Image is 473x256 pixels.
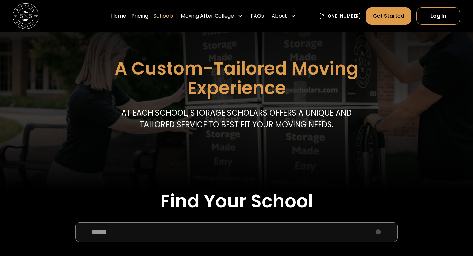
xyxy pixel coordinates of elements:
[251,7,264,25] a: FAQs
[111,7,126,25] a: Home
[366,7,411,25] a: Get Started
[269,7,299,25] div: About
[13,190,460,212] h2: Find Your School
[181,12,234,20] div: Moving After College
[131,7,148,25] a: Pricing
[119,107,354,130] p: At each school, storage scholars offers a unique and tailored service to best fit your Moving needs.
[82,59,392,98] h1: A Custom-Tailored Moving Experience
[13,3,39,29] img: Storage Scholars main logo
[272,12,287,20] div: About
[178,7,246,25] div: Moving After College
[319,13,361,20] a: [PHONE_NUMBER]
[416,7,460,25] a: Log In
[153,7,173,25] a: Schools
